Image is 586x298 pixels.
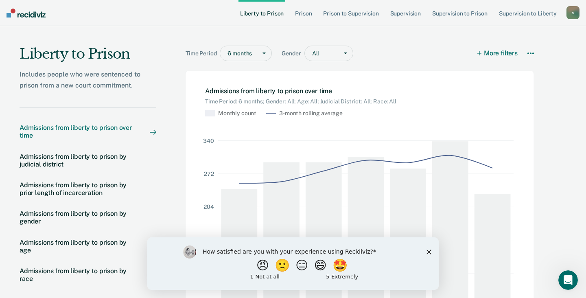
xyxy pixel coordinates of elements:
[218,108,256,118] div: Monthly count
[20,153,156,168] a: Admissions from liberty to prison by judicial district
[205,95,396,105] div: Time Period: 6 months; Gender: All; Age: All; Judicial District: All; Race: All
[20,239,156,254] a: Admissions from liberty to prison by age
[147,237,439,290] iframe: Survey by Kim from Recidiviz
[20,239,133,254] div: Admissions from liberty to prison by age
[20,124,156,139] a: Admissions from liberty to prison over time
[20,181,156,197] a: Admissions from liberty to prison by prior length of incarceration
[312,50,313,57] input: gender
[227,50,229,57] input: timePeriod
[279,108,343,118] div: 3-month rolling average
[558,270,578,290] iframe: Intercom live chat
[20,210,156,225] a: Admissions from liberty to prison by gender
[20,69,156,91] div: Includes people who were sentenced to prison from a new court commitment.
[186,50,220,57] span: Time Period
[20,210,133,225] div: Admissions from liberty to prison by gender
[20,46,156,69] div: Liberty to Prison
[20,153,133,168] div: Admissions from liberty to prison by judicial district
[20,181,133,197] div: Admissions from liberty to prison by prior length of incarceration
[20,267,156,283] a: Admissions from liberty to prison by race
[478,46,518,61] button: More filters
[20,124,133,139] div: Admissions from liberty to prison over time
[282,50,304,57] span: Gender
[20,267,133,283] div: Admissions from liberty to prison by race
[7,9,46,18] img: Recidiviz
[566,6,579,19] button: s
[205,87,396,105] div: Admissions from liberty to prison over time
